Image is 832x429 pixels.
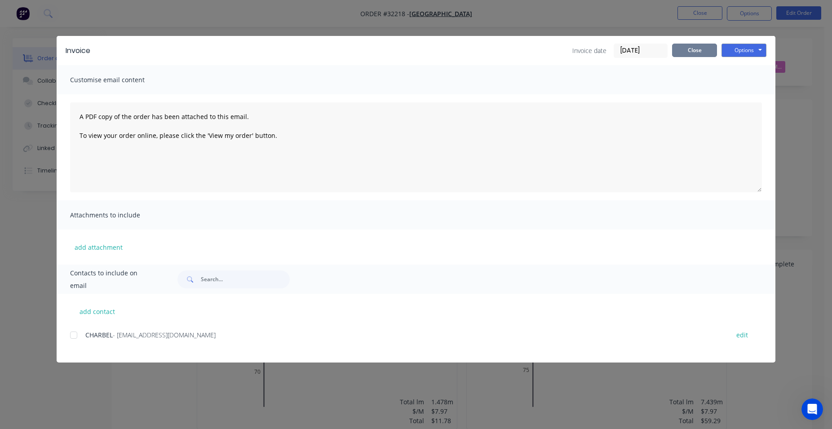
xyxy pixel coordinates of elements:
button: edit [731,329,753,341]
span: Customise email content [70,74,169,86]
iframe: Intercom live chat [801,398,823,420]
span: Invoice date [572,46,606,55]
div: Invoice [66,45,90,56]
span: Attachments to include [70,209,169,221]
button: Close [672,44,717,57]
input: Search... [201,270,290,288]
textarea: A PDF copy of the order has been attached to this email. To view your order online, please click ... [70,102,762,192]
span: CHARBEL [85,331,113,339]
button: add attachment [70,240,127,254]
span: - [EMAIL_ADDRESS][DOMAIN_NAME] [113,331,216,339]
button: Options [721,44,766,57]
span: Contacts to include on email [70,267,155,292]
button: add contact [70,305,124,318]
